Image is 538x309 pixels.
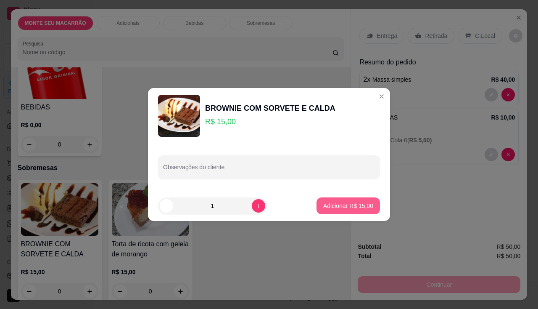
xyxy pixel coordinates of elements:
button: increase-product-quantity [252,199,265,213]
button: Close [375,90,388,103]
p: Adicionar R$ 15,00 [323,202,373,210]
div: BROWNIE COM SORVETE E CALDA [205,102,335,114]
p: R$ 15,00 [205,116,335,128]
input: Observações do cliente [163,166,375,175]
img: product-image [158,95,200,137]
button: decrease-product-quantity [160,199,173,213]
button: Adicionar R$ 15,00 [316,197,380,214]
